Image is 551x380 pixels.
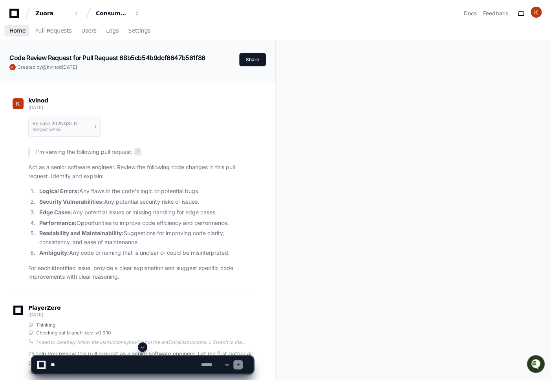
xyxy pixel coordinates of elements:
img: ACg8ocIO7jtkWN8S2iLRBR-u1BMcRY5-kg2T8U2dj_CWIxGKEUqXVg=s96-c [9,64,16,70]
span: Merged [DATE] [33,127,61,132]
h1: Release 2025.Q3.1.0 [33,121,77,126]
div: Welcome [8,31,143,44]
app-text-character-animate: Code Review Request for Pull Request 68b5cb54b9dcf6647b561f86 [9,54,205,62]
span: Logs [106,28,119,33]
span: [DATE] [62,64,77,70]
p: For each identified issue, provide a clear explanation and suggest specific code improvements wit... [28,264,253,282]
p: Act as a senior software engineer. Review the following code changes in this pull request. Identi... [28,163,253,181]
span: [DATE] [28,312,43,318]
strong: Logical Errors: [39,188,79,194]
strong: Readability and Maintainability: [39,230,124,236]
span: @ [42,64,47,70]
button: Start new chat [134,61,143,70]
strong: Edge Cases: [39,209,73,216]
li: Opportunities to improve code efficiency and performance. [37,219,253,228]
span: Users [81,28,97,33]
span: [DATE] [28,104,43,110]
button: Share [239,53,266,66]
span: Pylon [78,82,95,88]
span: Settings [128,28,150,33]
a: Home [9,22,26,40]
button: Zuora [32,6,82,20]
span: Checking out branch: dev-v0.9.10 [36,330,111,336]
img: ACg8ocIO7jtkWN8S2iLRBR-u1BMcRY5-kg2T8U2dj_CWIxGKEUqXVg=s96-c [13,98,24,109]
span: Pull Requests [35,28,71,33]
a: Logs [106,22,119,40]
span: Thinking [36,322,55,328]
li: Any potential issues or missing handling for edge cases. [37,208,253,217]
a: Settings [128,22,150,40]
a: Docs [464,9,477,17]
strong: Security Vulnerabilities: [39,198,104,205]
div: Zuora [35,9,69,17]
span: PlayerZero [28,305,60,310]
span: Created by [17,64,77,70]
div: We're available if you need us! [27,66,99,73]
span: 1 [95,124,96,130]
button: Consumption [93,6,143,20]
iframe: Open customer support [526,354,547,375]
strong: Performance: [39,219,77,226]
li: Any flaws in the code's logic or potential bugs. [37,187,253,196]
a: Users [81,22,97,40]
li: Suggestions for improving code clarity, consistency, and ease of maintenance. [37,229,253,247]
div: Start new chat [27,58,129,66]
div: I need to carefully follow the instructions provided in the antExtraInstructions: 1. Switch to th... [36,339,253,345]
div: Consumption [96,9,130,17]
img: ACg8ocIO7jtkWN8S2iLRBR-u1BMcRY5-kg2T8U2dj_CWIxGKEUqXVg=s96-c [531,7,542,18]
button: Release 2025.Q3.1.0Merged [DATE]1 [28,117,101,137]
p: I'm viewing the following pull request: [36,148,253,157]
img: PlayerZero [8,8,24,24]
a: Powered byPylon [55,82,95,88]
li: Any code or naming that is unclear or could be misinterpreted. [37,248,253,258]
a: Pull Requests [35,22,71,40]
strong: Ambiguity: [39,249,69,256]
button: Feedback [483,9,509,17]
img: 1756235613930-3d25f9e4-fa56-45dd-b3ad-e072dfbd1548 [8,58,22,73]
li: Any potential security risks or issues. [37,197,253,206]
span: Home [9,28,26,33]
span: kvinod [47,64,62,70]
span: 1 [134,148,141,155]
span: kvinod [28,97,48,104]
